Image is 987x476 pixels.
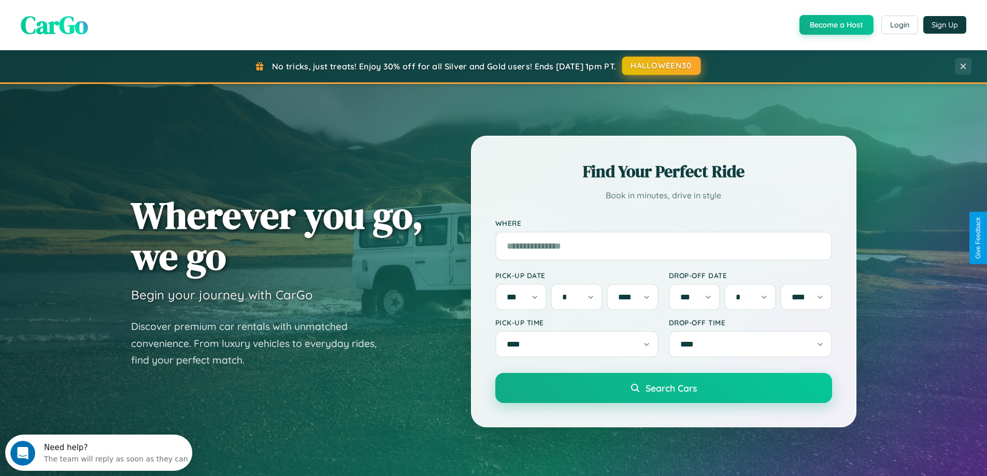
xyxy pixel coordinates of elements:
[5,435,192,471] iframe: Intercom live chat discovery launcher
[495,373,832,403] button: Search Cars
[272,61,616,71] span: No tricks, just treats! Enjoy 30% off for all Silver and Gold users! Ends [DATE] 1pm PT.
[131,195,423,277] h1: Wherever you go, we go
[799,15,874,35] button: Become a Host
[495,160,832,183] h2: Find Your Perfect Ride
[4,4,193,33] div: Open Intercom Messenger
[923,16,966,34] button: Sign Up
[495,219,832,227] label: Where
[131,287,313,302] h3: Begin your journey with CarGo
[10,441,35,466] iframe: Intercom live chat
[495,271,659,280] label: Pick-up Date
[881,16,918,34] button: Login
[975,217,982,259] div: Give Feedback
[669,271,832,280] label: Drop-off Date
[39,17,183,28] div: The team will reply as soon as they can
[131,318,390,369] p: Discover premium car rentals with unmatched convenience. From luxury vehicles to everyday rides, ...
[646,382,697,394] span: Search Cars
[39,9,183,17] div: Need help?
[495,318,659,327] label: Pick-up Time
[21,8,88,42] span: CarGo
[622,56,701,75] button: HALLOWEEN30
[495,188,832,203] p: Book in minutes, drive in style
[669,318,832,327] label: Drop-off Time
